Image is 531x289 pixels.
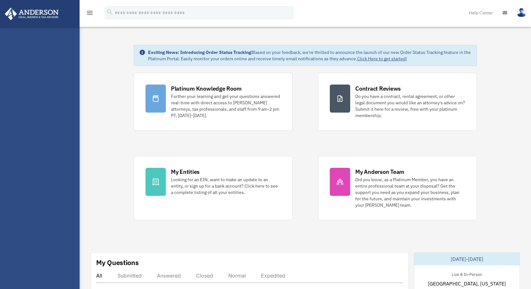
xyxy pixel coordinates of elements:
[3,8,60,20] img: Anderson Advisors Platinum Portal
[86,11,94,17] a: menu
[355,176,465,208] div: Did you know, as a Platinum Member, you have an entire professional team at your disposal? Get th...
[86,9,94,17] i: menu
[96,272,102,279] div: All
[134,73,293,130] a: Platinum Knowledge Room Further your learning and get your questions answered real-time with dire...
[318,73,477,130] a: Contract Reviews Do you have a contract, rental agreement, or other legal document you would like...
[148,49,252,55] strong: Exciting News: Introducing Order Status Tracking!
[96,258,139,267] div: My Questions
[157,272,181,279] div: Answered
[318,156,477,220] a: My Anderson Team Did you know, as a Platinum Member, you have an entire professional team at your...
[355,85,401,93] div: Contract Reviews
[355,168,404,176] div: My Anderson Team
[171,93,281,119] div: Further your learning and get your questions answered real-time with direct access to [PERSON_NAM...
[428,280,506,287] span: [GEOGRAPHIC_DATA], [US_STATE]
[134,156,293,220] a: My Entities Looking for an EIN, want to make an update to an entity, or sign up for a bank accoun...
[517,8,526,17] img: User Pic
[171,85,242,93] div: Platinum Knowledge Room
[106,9,113,16] i: search
[148,49,471,62] div: Based on your feedback, we're thrilled to announce the launch of our new Order Status Tracking fe...
[261,272,285,279] div: Expedited
[447,270,487,277] div: Live & In-Person
[117,272,142,279] div: Submitted
[171,168,200,176] div: My Entities
[196,272,213,279] div: Closed
[171,176,281,196] div: Looking for an EIN, want to make an update to an entity, or sign up for a bank account? Click her...
[414,253,520,265] div: [DATE]-[DATE]
[357,56,407,62] a: Click Here to get started!
[228,272,246,279] div: Normal
[355,93,465,119] div: Do you have a contract, rental agreement, or other legal document you would like an attorney's ad...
